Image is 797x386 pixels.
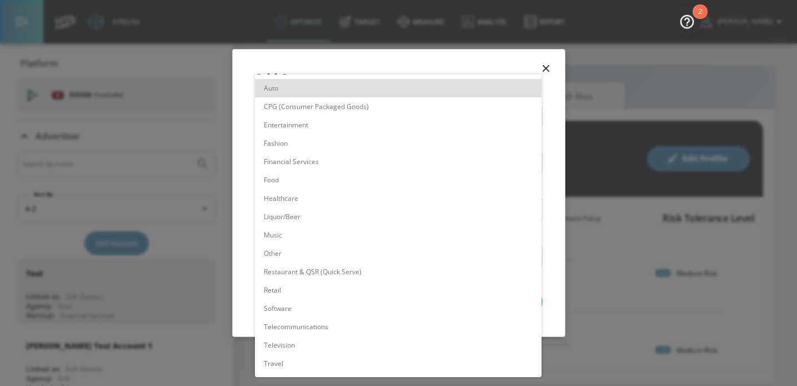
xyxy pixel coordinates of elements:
[255,189,542,207] li: Healthcare
[255,97,542,116] li: CPG (Consumer Packaged Goods)
[255,134,542,152] li: Fashion
[255,281,542,299] li: Retail
[255,226,542,244] li: Music
[255,299,542,318] li: Software
[255,171,542,189] li: Food
[255,336,542,354] li: Television
[255,354,542,373] li: Travel
[255,318,542,336] li: Telecommunications
[255,244,542,263] li: Other
[671,6,703,37] button: Open Resource Center, 2 new notifications
[255,207,542,226] li: Liquor/Beer
[255,116,542,134] li: Entertainment
[698,12,702,26] div: 2
[255,79,542,97] li: Auto
[255,263,542,281] li: Restaurant & QSR (Quick Serve)
[255,152,542,171] li: Financial Services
